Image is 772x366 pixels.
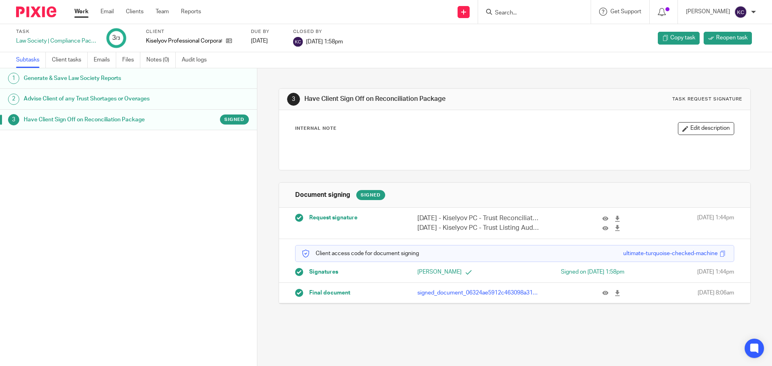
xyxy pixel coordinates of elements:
[16,29,96,35] label: Task
[293,37,303,47] img: svg%3E
[623,249,718,258] div: ultimate-turquoise-checked-machine
[16,52,46,68] a: Subtasks
[146,37,222,45] p: Kiselyov Professional Corporation
[293,29,343,35] label: Closed by
[306,39,343,44] span: [DATE] 1:58pm
[122,52,140,68] a: Files
[417,268,515,276] p: [PERSON_NAME]
[8,73,19,84] div: 1
[251,29,283,35] label: Due by
[417,214,539,223] p: [DATE] - Kiselyov PC - Trust Reconciliation Workbook.pdf
[309,289,350,297] span: Final document
[309,214,357,222] span: Request signature
[295,125,337,132] p: Internal Note
[287,93,300,106] div: 3
[8,94,19,105] div: 2
[94,52,116,68] a: Emails
[704,32,752,45] a: Reopen task
[24,114,174,126] h1: Have Client Sign Off on Reconciliation Package
[686,8,730,16] p: [PERSON_NAME]
[417,289,539,297] p: signed_document_06324ae5912c463098a3177a080544f3.pdf
[716,34,747,42] span: Reopen task
[146,29,241,35] label: Client
[494,10,567,17] input: Search
[698,289,734,297] span: [DATE] 8:06am
[224,116,244,123] span: Signed
[182,52,213,68] a: Audit logs
[24,93,174,105] h1: Advise Client of any Trust Shortages or Overages
[304,95,532,103] h1: Have Client Sign Off on Reconciliation Package
[678,122,734,135] button: Edit description
[101,8,114,16] a: Email
[295,191,350,199] h1: Document signing
[734,6,747,18] img: svg%3E
[309,268,338,276] span: Signatures
[156,8,169,16] a: Team
[52,52,88,68] a: Client tasks
[417,223,539,233] p: [DATE] - Kiselyov PC - Trust Listing Audit.pdf
[146,52,176,68] a: Notes (0)
[658,32,700,45] a: Copy task
[16,37,96,45] div: Law Society | Compliance Package
[610,9,641,14] span: Get Support
[697,268,734,276] span: [DATE] 1:44pm
[116,36,120,41] small: /3
[527,268,624,276] div: Signed on [DATE] 1:58pm
[672,96,742,102] div: Task request signature
[302,249,419,258] p: Client access code for document signing
[8,114,19,125] div: 3
[16,6,56,17] img: Pixie
[697,214,734,233] span: [DATE] 1:44pm
[112,33,120,43] div: 3
[126,8,144,16] a: Clients
[356,190,385,200] div: Signed
[24,72,174,84] h1: Generate & Save Law Society Reports
[181,8,201,16] a: Reports
[670,34,695,42] span: Copy task
[74,8,88,16] a: Work
[251,37,283,45] div: [DATE]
